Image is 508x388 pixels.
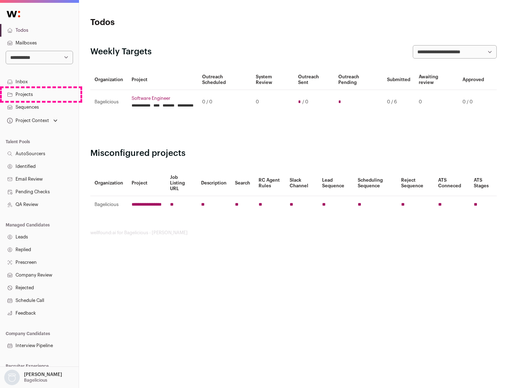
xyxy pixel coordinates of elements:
[90,148,497,159] h2: Misconfigured projects
[397,170,434,196] th: Reject Sequence
[132,96,194,101] a: Software Engineer
[197,170,231,196] th: Description
[90,196,127,213] td: Bagelicious
[458,90,488,114] td: 0 / 0
[285,170,318,196] th: Slack Channel
[6,116,59,126] button: Open dropdown
[254,170,285,196] th: RC Agent Rules
[434,170,469,196] th: ATS Conneced
[198,90,252,114] td: 0 / 0
[3,370,64,385] button: Open dropdown
[127,170,166,196] th: Project
[90,170,127,196] th: Organization
[90,17,226,28] h1: Todos
[231,170,254,196] th: Search
[90,46,152,57] h2: Weekly Targets
[6,118,49,123] div: Project Context
[458,70,488,90] th: Approved
[415,90,458,114] td: 0
[24,377,47,383] p: Bagelicious
[383,70,415,90] th: Submitted
[127,70,198,90] th: Project
[415,70,458,90] th: Awaiting review
[383,90,415,114] td: 0 / 6
[252,90,294,114] td: 0
[90,90,127,114] td: Bagelicious
[470,170,497,196] th: ATS Stages
[3,7,24,21] img: Wellfound
[353,170,397,196] th: Scheduling Sequence
[198,70,252,90] th: Outreach Scheduled
[252,70,294,90] th: System Review
[334,70,382,90] th: Outreach Pending
[318,170,353,196] th: Lead Sequence
[294,70,334,90] th: Outreach Sent
[90,230,497,236] footer: wellfound:ai for Bagelicious - [PERSON_NAME]
[166,170,197,196] th: Job Listing URL
[24,372,62,377] p: [PERSON_NAME]
[302,99,308,105] span: / 0
[4,370,20,385] img: nopic.png
[90,70,127,90] th: Organization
